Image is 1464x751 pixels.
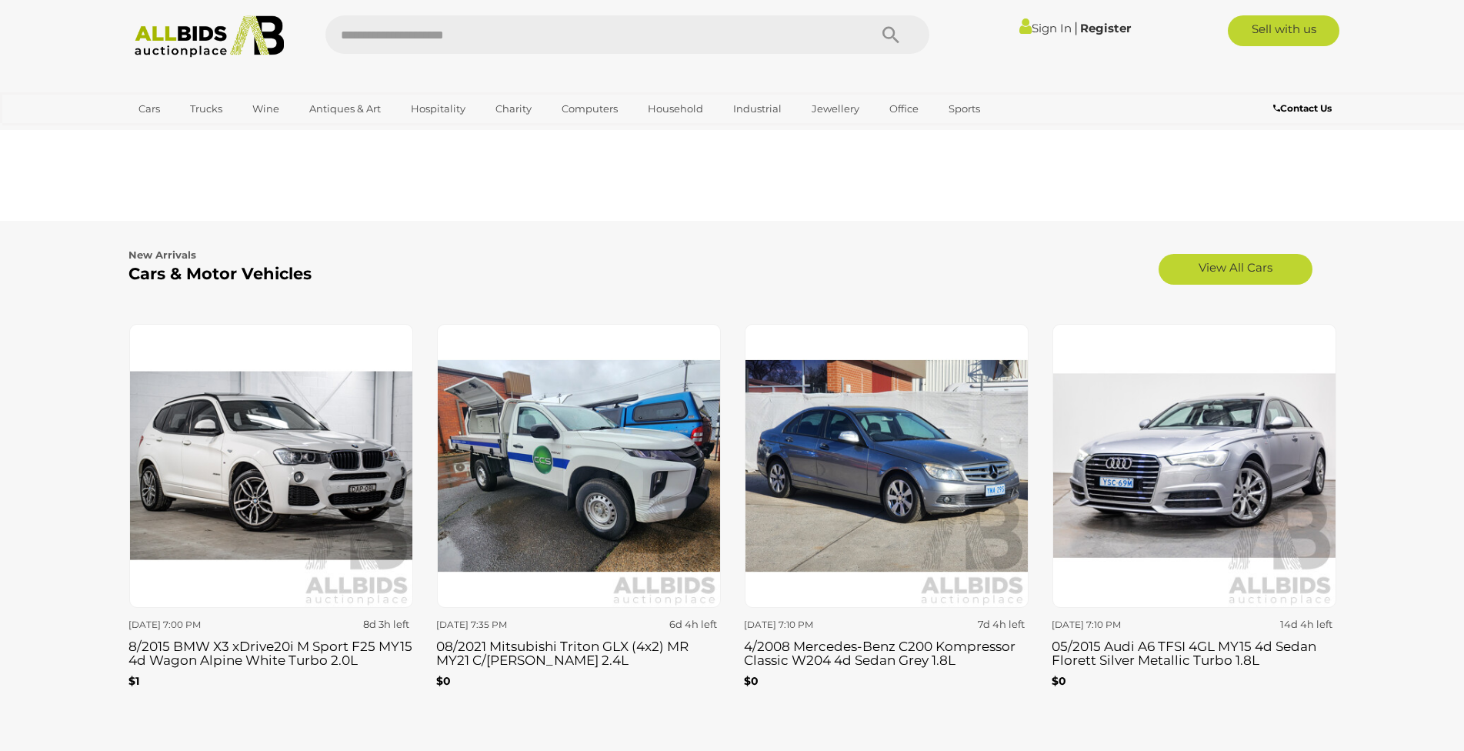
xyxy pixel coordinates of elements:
[939,96,990,122] a: Sports
[1052,324,1336,608] img: 05/2015 Audi A6 TFSI 4GL MY15 4d Sedan Florett Silver Metallic Turbo 1.8L
[128,249,196,261] b: New Arrivals
[745,324,1029,608] img: 4/2008 Mercedes-Benz C200 Kompressor Classic W204 4d Sedan Grey 1.8L
[128,323,413,706] a: [DATE] 7:00 PM 8d 3h left 8/2015 BMW X3 xDrive20i M Sport F25 MY15 4d Wagon Alpine White Turbo 2....
[436,636,721,668] h3: 08/2021 Mitsubishi Triton GLX (4x2) MR MY21 C/[PERSON_NAME] 2.4L
[128,122,258,147] a: [GEOGRAPHIC_DATA]
[723,96,792,122] a: Industrial
[669,618,717,630] strong: 6d 4h left
[363,618,409,630] strong: 8d 3h left
[552,96,628,122] a: Computers
[852,15,929,54] button: Search
[1159,254,1312,285] a: View All Cars
[126,15,293,58] img: Allbids.com.au
[299,96,391,122] a: Antiques & Art
[1228,15,1339,46] a: Sell with us
[436,674,451,688] b: $0
[744,636,1029,668] h3: 4/2008 Mercedes-Benz C200 Kompressor Classic W204 4d Sedan Grey 1.8L
[436,616,573,633] div: [DATE] 7:35 PM
[1019,21,1072,35] a: Sign In
[401,96,475,122] a: Hospitality
[978,618,1025,630] strong: 7d 4h left
[1052,323,1336,706] a: [DATE] 7:10 PM 14d 4h left 05/2015 Audi A6 TFSI 4GL MY15 4d Sedan Florett Silver Metallic Turbo 1...
[744,616,881,633] div: [DATE] 7:10 PM
[802,96,869,122] a: Jewellery
[1052,616,1189,633] div: [DATE] 7:10 PM
[1052,674,1066,688] b: $0
[879,96,929,122] a: Office
[1080,21,1131,35] a: Register
[1074,19,1078,36] span: |
[129,324,413,608] img: 8/2015 BMW X3 xDrive20i M Sport F25 MY15 4d Wagon Alpine White Turbo 2.0L
[437,324,721,608] img: 08/2021 Mitsubishi Triton GLX (4x2) MR MY21 C/Chas White 2.4L
[1273,100,1336,117] a: Contact Us
[128,674,139,688] b: $1
[242,96,289,122] a: Wine
[128,96,170,122] a: Cars
[1280,618,1332,630] strong: 14d 4h left
[1273,102,1332,114] b: Contact Us
[744,674,759,688] b: $0
[744,323,1029,706] a: [DATE] 7:10 PM 7d 4h left 4/2008 Mercedes-Benz C200 Kompressor Classic W204 4d Sedan Grey 1.8L $0
[638,96,713,122] a: Household
[180,96,232,122] a: Trucks
[1052,636,1336,668] h3: 05/2015 Audi A6 TFSI 4GL MY15 4d Sedan Florett Silver Metallic Turbo 1.8L
[128,264,312,283] b: Cars & Motor Vehicles
[485,96,542,122] a: Charity
[128,616,265,633] div: [DATE] 7:00 PM
[128,636,413,668] h3: 8/2015 BMW X3 xDrive20i M Sport F25 MY15 4d Wagon Alpine White Turbo 2.0L
[436,323,721,706] a: [DATE] 7:35 PM 6d 4h left 08/2021 Mitsubishi Triton GLX (4x2) MR MY21 C/[PERSON_NAME] 2.4L $0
